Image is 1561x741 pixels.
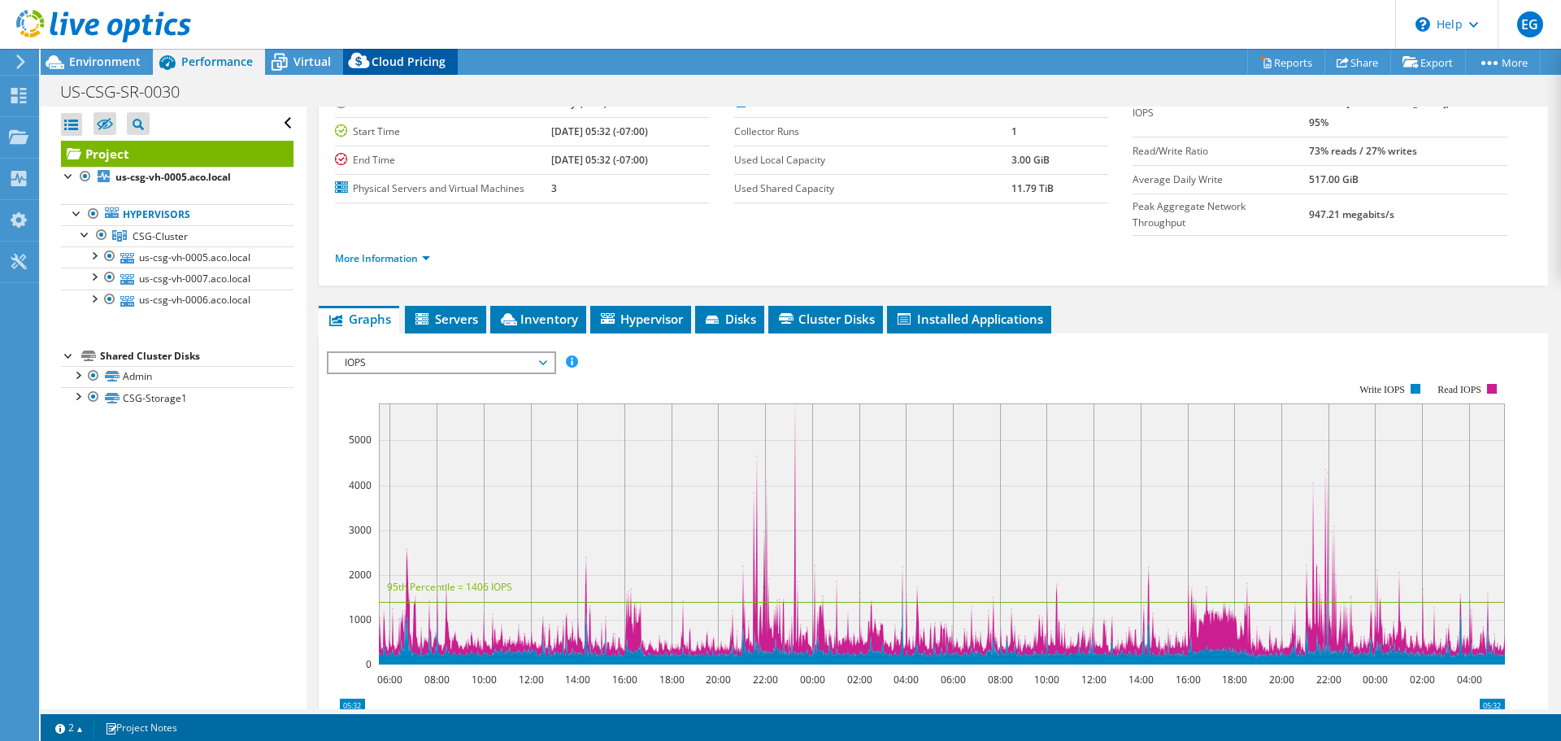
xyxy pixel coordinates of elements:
[61,246,294,268] a: us-csg-vh-0005.aco.local
[1465,50,1541,75] a: More
[1011,96,1017,110] b: 2
[847,673,872,687] text: 02:00
[100,347,294,366] div: Shared Cluster Disks
[894,673,919,687] text: 04:00
[53,83,205,101] h1: US-CSG-SR-0030
[1011,181,1054,195] b: 11.79 TiB
[413,311,478,327] span: Servers
[551,96,635,110] b: 2 days, 0 hr, 0 min
[349,568,372,582] text: 2000
[424,673,450,687] text: 08:00
[734,152,1011,168] label: Used Local Capacity
[800,673,825,687] text: 00:00
[1011,153,1050,167] b: 3.00 GiB
[551,181,557,195] b: 3
[1133,143,1308,159] label: Read/Write Ratio
[472,673,497,687] text: 10:00
[1415,17,1430,32] svg: \n
[551,153,648,167] b: [DATE] 05:32 (-07:00)
[387,580,512,594] text: 95th Percentile = 1406 IOPS
[349,612,372,626] text: 1000
[181,54,253,69] span: Performance
[1309,96,1486,129] b: 5824 at [GEOGRAPHIC_DATA], 1406 at 95%
[734,181,1011,197] label: Used Shared Capacity
[1133,172,1308,188] label: Average Daily Write
[1324,50,1391,75] a: Share
[294,54,331,69] span: Virtual
[1176,673,1201,687] text: 16:00
[1133,105,1308,121] label: IOPS
[1390,50,1466,75] a: Export
[349,433,372,447] text: 5000
[335,124,551,140] label: Start Time
[1363,673,1388,687] text: 00:00
[734,124,1011,140] label: Collector Runs
[706,673,731,687] text: 20:00
[941,673,966,687] text: 06:00
[753,673,778,687] text: 22:00
[598,311,683,327] span: Hypervisor
[612,673,637,687] text: 16:00
[335,152,551,168] label: End Time
[1133,198,1308,231] label: Peak Aggregate Network Throughput
[1309,207,1394,221] b: 947.21 megabits/s
[335,251,430,265] a: More Information
[337,353,546,373] span: IOPS
[133,229,188,243] span: CSG-Cluster
[61,268,294,289] a: us-csg-vh-0007.aco.local
[1410,673,1435,687] text: 02:00
[1309,172,1359,186] b: 517.00 GiB
[377,673,402,687] text: 06:00
[115,170,231,184] b: us-csg-vh-0005.aco.local
[659,673,685,687] text: 18:00
[519,673,544,687] text: 12:00
[61,290,294,311] a: us-csg-vh-0006.aco.local
[335,181,551,197] label: Physical Servers and Virtual Machines
[61,366,294,387] a: Admin
[1247,50,1325,75] a: Reports
[498,311,578,327] span: Inventory
[93,717,189,738] a: Project Notes
[988,673,1013,687] text: 08:00
[1457,673,1482,687] text: 04:00
[1517,11,1543,37] span: EG
[44,717,94,738] a: 2
[61,167,294,188] a: us-csg-vh-0005.aco.local
[1222,673,1247,687] text: 18:00
[1034,673,1059,687] text: 10:00
[349,523,372,537] text: 3000
[1438,384,1482,395] text: Read IOPS
[61,387,294,408] a: CSG-Storage1
[1316,673,1341,687] text: 22:00
[61,225,294,246] a: CSG-Cluster
[372,54,446,69] span: Cloud Pricing
[1128,673,1154,687] text: 14:00
[1359,384,1405,395] text: Write IOPS
[366,657,372,671] text: 0
[895,311,1043,327] span: Installed Applications
[776,311,875,327] span: Cluster Disks
[1081,673,1107,687] text: 12:00
[703,311,756,327] span: Disks
[61,141,294,167] a: Project
[1011,124,1017,138] b: 1
[69,54,141,69] span: Environment
[1269,673,1294,687] text: 20:00
[1309,144,1417,158] b: 73% reads / 27% writes
[61,204,294,225] a: Hypervisors
[349,478,372,492] text: 4000
[551,124,648,138] b: [DATE] 05:32 (-07:00)
[327,311,391,327] span: Graphs
[565,673,590,687] text: 14:00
